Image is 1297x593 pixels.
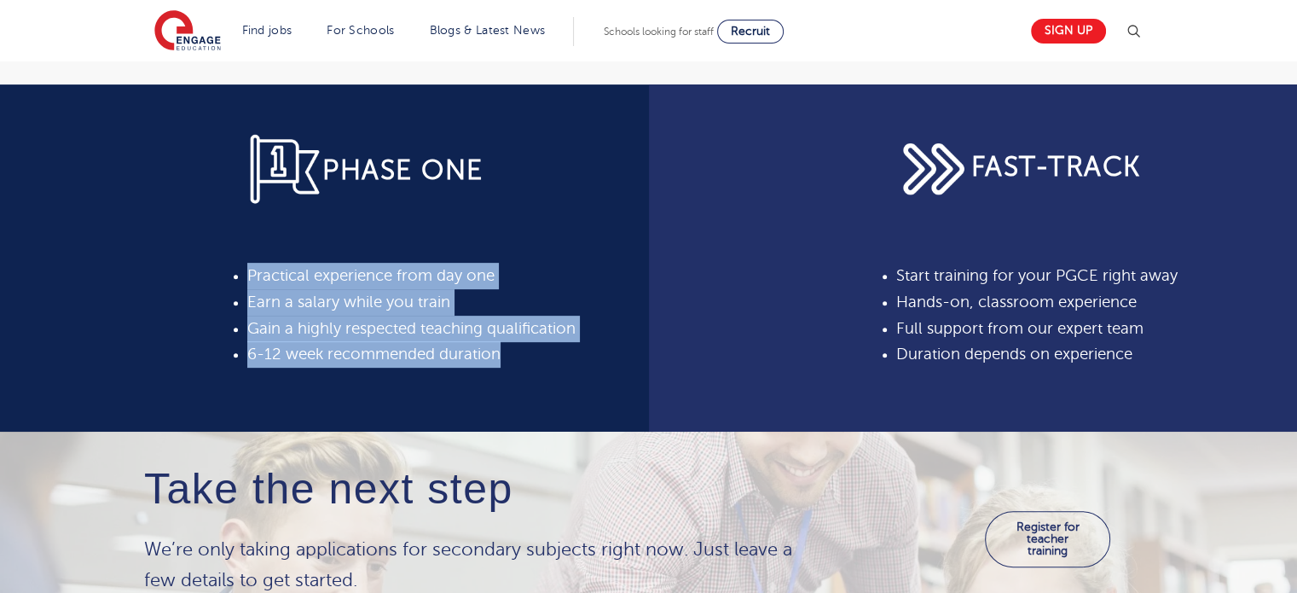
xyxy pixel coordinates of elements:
[985,511,1110,567] a: Register for teacher training
[247,267,495,284] span: Practical experience from day one
[247,320,576,337] span: Gain a highly respected teaching qualification
[896,267,1178,284] span: Start training for your PGCE right away
[896,294,1137,311] span: Hands-on, classroom experience
[971,152,1141,182] span: FAST-TRACK
[430,24,546,37] a: Blogs & Latest News
[144,466,819,513] h4: Take the next step
[154,10,221,53] img: Engage Education
[896,320,1144,337] span: Full support from our expert team
[327,24,394,37] a: For Schools
[247,346,501,363] span: 6-12 week recommended duration
[242,24,292,37] a: Find jobs
[717,20,784,44] a: Recruit
[731,25,770,38] span: Recruit
[896,346,1132,363] span: Duration depends on experience
[247,294,450,311] span: Earn a salary while you train
[322,155,483,185] span: PHASE ONE
[604,26,714,38] span: Schools looking for staff
[1031,19,1106,44] a: Sign up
